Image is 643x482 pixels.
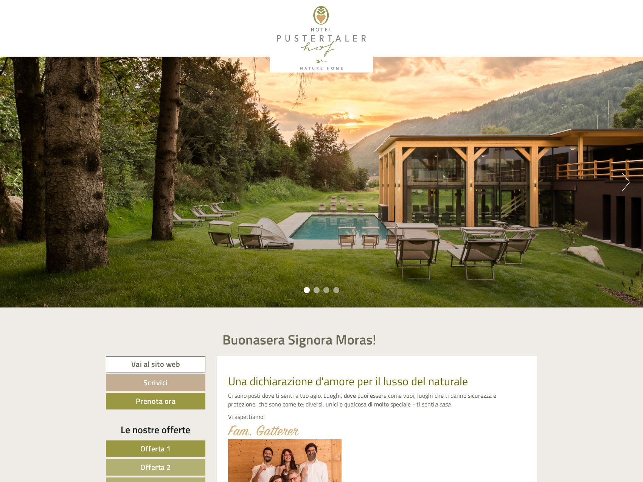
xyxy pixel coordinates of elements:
h1: Buonasera Signora Moras! [222,332,376,347]
span: Offerta 1 [140,443,171,454]
button: Previous [13,173,21,192]
img: image [228,425,299,436]
p: Ci sono posti dove ti senti a tuo agio. Luoghi, dove puoi essere come vuoi, luoghi che ti danno s... [228,391,526,409]
p: Vi aspettiamo! [228,412,526,421]
em: casa [439,400,450,409]
em: a [435,400,438,409]
span: Una dichiarazione d'amore per il lusso del naturale [228,372,468,390]
a: Vai al sito web [106,356,205,372]
div: Le nostre offerte [106,423,205,437]
button: Next [622,173,630,192]
span: Offerta 2 [140,461,171,473]
a: Prenota ora [106,393,205,409]
a: Scrivici [106,374,205,391]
